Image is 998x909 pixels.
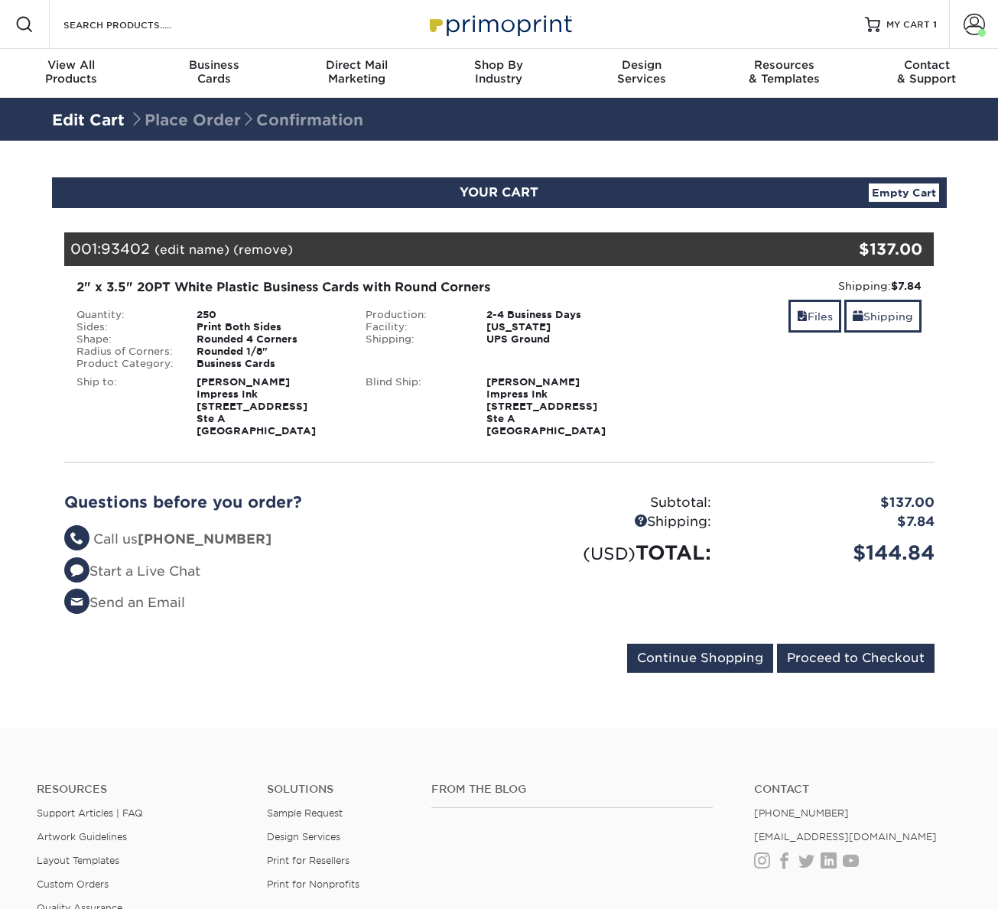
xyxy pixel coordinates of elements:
a: Contact [754,783,961,796]
div: Facility: [354,321,475,333]
span: Shop By [427,58,570,72]
h4: Resources [37,783,244,796]
div: Ship to: [65,376,186,437]
div: Services [571,58,713,86]
div: $144.84 [723,538,946,567]
a: Layout Templates [37,855,119,866]
a: (remove) [233,242,293,257]
div: [US_STATE] [475,321,644,333]
a: BusinessCards [142,49,284,98]
span: Place Order Confirmation [129,111,363,129]
a: Support Articles | FAQ [37,807,143,819]
a: [PHONE_NUMBER] [754,807,849,819]
span: Design [571,58,713,72]
div: Business Cards [185,358,354,370]
div: Marketing [285,58,427,86]
div: 001: [64,232,789,266]
div: Radius of Corners: [65,346,186,358]
a: Print for Nonprofits [267,878,359,890]
a: Resources& Templates [713,49,855,98]
div: $7.84 [723,512,946,532]
div: Shipping: [354,333,475,346]
a: Edit Cart [52,111,125,129]
span: YOUR CART [460,185,538,200]
div: Quantity: [65,309,186,321]
span: Contact [856,58,998,72]
div: Shape: [65,333,186,346]
li: Call us [64,530,488,550]
input: Continue Shopping [627,644,773,673]
div: Blind Ship: [354,376,475,437]
div: Industry [427,58,570,86]
strong: [PERSON_NAME] Impress Ink [STREET_ADDRESS] Ste A [GEOGRAPHIC_DATA] [486,376,606,437]
a: Empty Cart [869,183,939,202]
a: Custom Orders [37,878,109,890]
div: Shipping: [655,278,922,294]
a: Artwork Guidelines [37,831,127,842]
h2: Questions before you order? [64,493,488,511]
a: Shipping [844,300,922,333]
div: $137.00 [789,238,923,261]
h4: Solutions [267,783,408,796]
div: 2" x 3.5" 20PT White Plastic Business Cards with Round Corners [76,278,632,297]
strong: [PERSON_NAME] Impress Ink [STREET_ADDRESS] Ste A [GEOGRAPHIC_DATA] [197,376,316,437]
span: files [797,310,808,323]
div: $137.00 [723,493,946,513]
a: Contact& Support [856,49,998,98]
div: Subtotal: [499,493,723,513]
span: MY CART [886,18,930,31]
a: DesignServices [571,49,713,98]
strong: [PHONE_NUMBER] [138,531,271,547]
div: & Templates [713,58,855,86]
a: Shop ByIndustry [427,49,570,98]
h4: From the Blog [431,783,713,796]
a: Direct MailMarketing [285,49,427,98]
div: 250 [185,309,354,321]
small: (USD) [583,544,636,563]
span: Resources [713,58,855,72]
img: Primoprint [423,8,576,41]
div: Rounded 4 Corners [185,333,354,346]
div: Print Both Sides [185,321,354,333]
span: Direct Mail [285,58,427,72]
div: UPS Ground [475,333,644,346]
input: Proceed to Checkout [777,644,935,673]
a: Design Services [267,831,340,842]
a: Start a Live Chat [64,563,200,579]
div: 2-4 Business Days [475,309,644,321]
div: & Support [856,58,998,86]
div: Product Category: [65,358,186,370]
a: (edit name) [154,242,229,257]
div: Shipping: [499,512,723,532]
div: Sides: [65,321,186,333]
span: 93402 [101,240,150,257]
div: Cards [142,58,284,86]
input: SEARCH PRODUCTS..... [62,15,211,34]
a: Print for Resellers [267,855,349,866]
a: Send an Email [64,595,185,610]
a: [EMAIL_ADDRESS][DOMAIN_NAME] [754,831,937,842]
a: Sample Request [267,807,343,819]
span: 1 [933,19,937,30]
div: TOTAL: [499,538,723,567]
span: shipping [853,310,863,323]
div: Production: [354,309,475,321]
a: Files [788,300,841,333]
span: Business [142,58,284,72]
div: Rounded 1/8" [185,346,354,358]
strong: $7.84 [891,280,922,292]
